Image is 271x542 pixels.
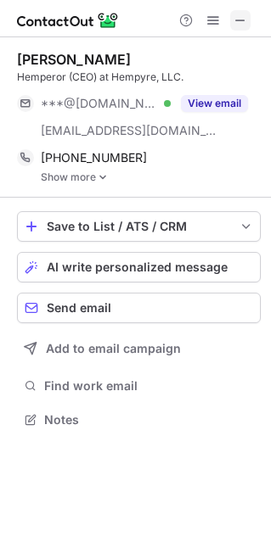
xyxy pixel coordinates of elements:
[98,171,108,183] img: -
[44,378,254,394] span: Find work email
[17,252,261,282] button: AI write personalized message
[47,301,111,315] span: Send email
[47,220,231,233] div: Save to List / ATS / CRM
[41,150,147,165] span: [PHONE_NUMBER]
[41,96,158,111] span: ***@[DOMAIN_NAME]
[46,342,181,355] span: Add to email campaign
[47,260,228,274] span: AI write personalized message
[17,374,261,398] button: Find work email
[181,95,248,112] button: Reveal Button
[17,10,119,31] img: ContactOut v5.3.10
[17,70,261,85] div: Hemperor (CEO) at Hempyre, LLC.
[17,51,131,68] div: [PERSON_NAME]
[17,333,261,364] button: Add to email campaign
[41,171,261,183] a: Show more
[44,412,254,427] span: Notes
[17,211,261,242] button: save-profile-one-click
[41,123,217,138] span: [EMAIL_ADDRESS][DOMAIN_NAME]
[17,293,261,323] button: Send email
[17,408,261,432] button: Notes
